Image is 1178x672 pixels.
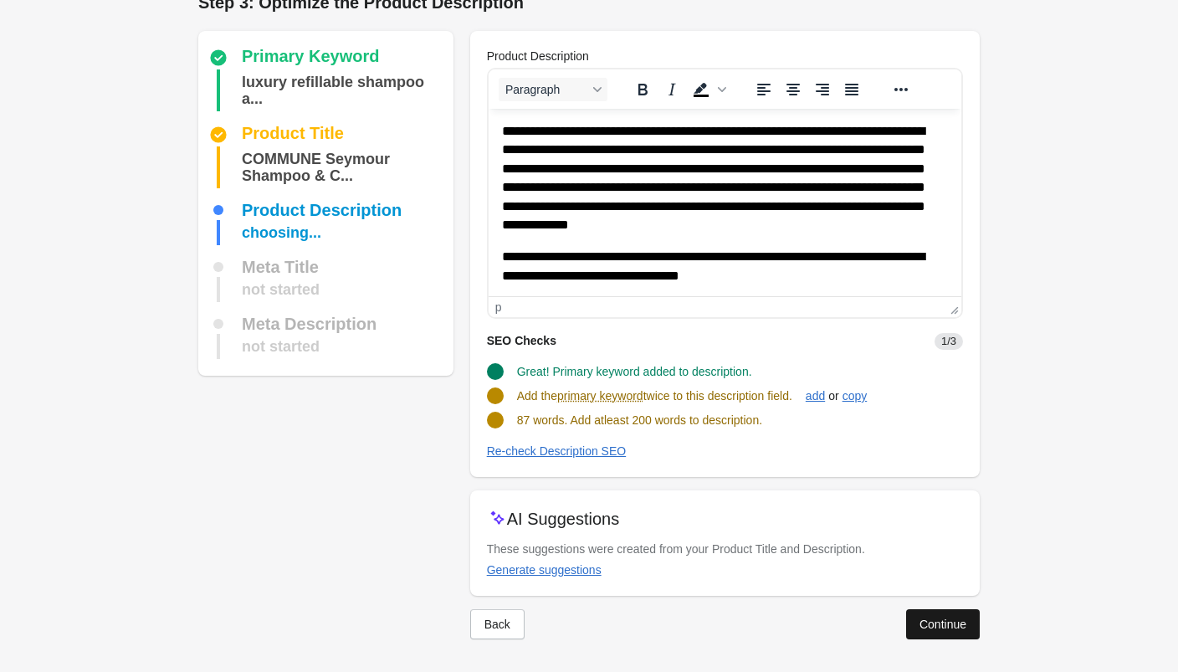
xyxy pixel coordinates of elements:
[507,507,620,531] p: AI Suggestions
[505,83,587,96] span: Paragraph
[750,78,778,101] button: Align left
[242,315,376,332] div: Meta Description
[919,618,966,631] div: Continue
[517,413,762,427] span: 87 words. Add atleast 200 words to description.
[779,78,807,101] button: Align center
[242,146,447,188] div: COMMUNE Seymour Shampoo & Conditioner Duo + Reusable Pumps 750ml
[887,78,915,101] button: Reveal or hide additional toolbar items
[906,609,980,639] button: Continue
[242,259,319,275] div: Meta Title
[799,381,832,411] button: add
[242,69,447,111] div: luxury refillable shampoo and conditioner
[517,389,792,403] span: Add the twice to this description field.
[487,48,589,64] label: Product Description
[499,78,607,101] button: Blocks
[480,555,608,585] button: Generate suggestions
[837,78,866,101] button: Justify
[484,618,510,631] div: Back
[628,78,657,101] button: Bold
[935,333,963,350] span: 1/3
[242,48,380,68] div: Primary Keyword
[658,78,686,101] button: Italic
[489,109,961,296] iframe: Rich Text Area
[836,381,874,411] button: copy
[557,387,643,404] span: primary keyword
[517,365,752,378] span: Great! Primary keyword added to description.
[242,220,321,245] div: choosing...
[944,297,961,317] div: Press the Up and Down arrow keys to resize the editor.
[825,387,842,404] span: or
[843,389,868,403] div: copy
[487,334,556,347] span: SEO Checks
[487,542,865,556] span: These suggestions were created from your Product Title and Description.
[495,300,502,314] div: p
[487,563,602,577] div: Generate suggestions
[806,389,825,403] div: add
[487,444,627,458] div: Re-check Description SEO
[687,78,729,101] div: Background color
[242,277,320,302] div: not started
[242,202,402,218] div: Product Description
[242,125,344,145] div: Product Title
[242,334,320,359] div: not started
[470,609,525,639] button: Back
[480,436,633,466] button: Re-check Description SEO
[808,78,837,101] button: Align right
